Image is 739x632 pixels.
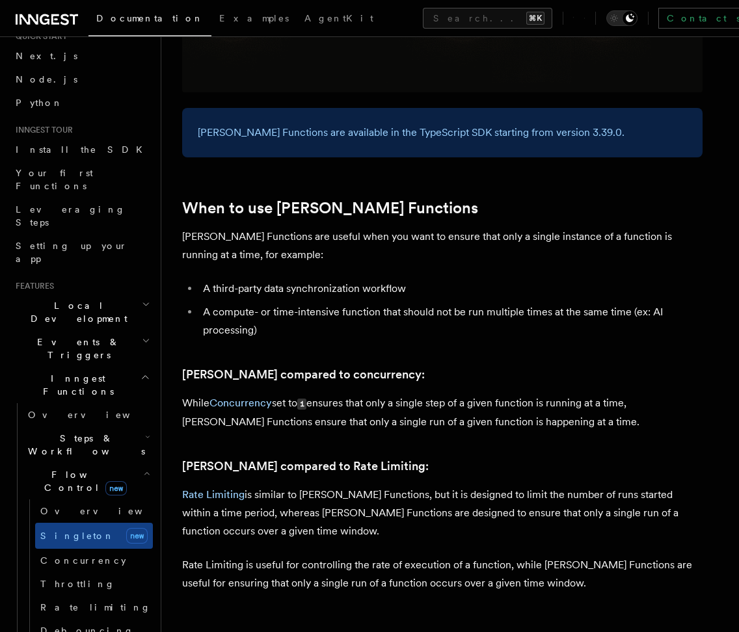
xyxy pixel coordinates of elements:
[10,299,142,325] span: Local Development
[10,198,153,234] a: Leveraging Steps
[16,51,77,61] span: Next.js
[10,31,67,42] span: Quick start
[88,4,211,36] a: Documentation
[40,506,174,516] span: Overview
[10,68,153,91] a: Node.js
[23,403,153,427] a: Overview
[35,549,153,572] a: Concurrency
[182,488,245,501] a: Rate Limiting
[10,367,153,403] button: Inngest Functions
[10,91,153,114] a: Python
[182,457,429,475] a: [PERSON_NAME] compared to Rate Limiting:
[219,13,289,23] span: Examples
[10,161,153,198] a: Your first Functions
[10,281,54,291] span: Features
[35,499,153,523] a: Overview
[10,294,153,330] button: Local Development
[16,74,77,85] span: Node.js
[16,98,63,108] span: Python
[28,410,162,420] span: Overview
[23,427,153,463] button: Steps & Workflows
[23,432,145,458] span: Steps & Workflows
[10,336,142,362] span: Events & Triggers
[199,280,703,298] li: A third-party data synchronization workflow
[10,330,153,367] button: Events & Triggers
[182,556,703,592] p: Rate Limiting is useful for controlling the rate of execution of a function, while [PERSON_NAME] ...
[297,399,306,410] code: 1
[606,10,638,26] button: Toggle dark mode
[16,204,126,228] span: Leveraging Steps
[16,241,128,264] span: Setting up your app
[423,8,552,29] button: Search...⌘K
[297,4,381,35] a: AgentKit
[182,486,703,540] p: is similar to [PERSON_NAME] Functions, but it is designed to limit the number of runs started wit...
[10,125,73,135] span: Inngest tour
[10,372,141,398] span: Inngest Functions
[10,138,153,161] a: Install the SDK
[10,44,153,68] a: Next.js
[526,12,544,25] kbd: ⌘K
[40,555,126,566] span: Concurrency
[35,523,153,549] a: Singletonnew
[182,199,478,217] a: When to use [PERSON_NAME] Functions
[182,228,703,264] p: [PERSON_NAME] Functions are useful when you want to ensure that only a single instance of a funct...
[23,463,153,499] button: Flow Controlnew
[126,528,148,544] span: new
[35,572,153,596] a: Throttling
[199,303,703,339] li: A compute- or time-intensive function that should not be run multiple times at the same time (ex:...
[16,144,150,155] span: Install the SDK
[10,234,153,270] a: Setting up your app
[209,397,272,409] a: Concurrency
[16,168,93,191] span: Your first Functions
[304,13,373,23] span: AgentKit
[182,394,703,431] p: While set to ensures that only a single step of a given function is running at a time, [PERSON_NA...
[40,531,114,541] span: Singleton
[211,4,297,35] a: Examples
[182,365,425,384] a: [PERSON_NAME] compared to concurrency:
[96,13,204,23] span: Documentation
[35,596,153,619] a: Rate limiting
[198,124,687,142] p: [PERSON_NAME] Functions are available in the TypeScript SDK starting from version 3.39.0.
[40,602,151,612] span: Rate limiting
[40,579,115,589] span: Throttling
[23,468,143,494] span: Flow Control
[105,481,127,495] span: new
